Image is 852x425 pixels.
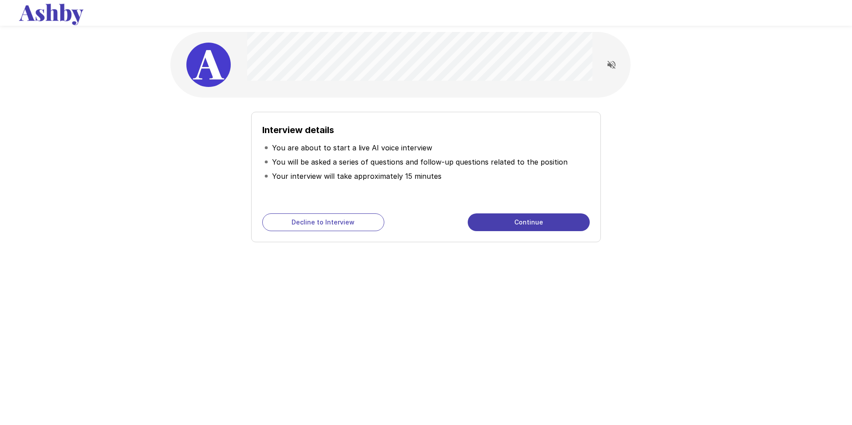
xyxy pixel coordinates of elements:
p: Your interview will take approximately 15 minutes [272,171,442,181]
p: You are about to start a live AI voice interview [272,142,432,153]
button: Read questions aloud [603,56,620,74]
p: You will be asked a series of questions and follow-up questions related to the position [272,157,568,167]
img: ashby_avatar.jpeg [186,43,231,87]
b: Interview details [262,125,334,135]
button: Decline to Interview [262,213,384,231]
button: Continue [468,213,590,231]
